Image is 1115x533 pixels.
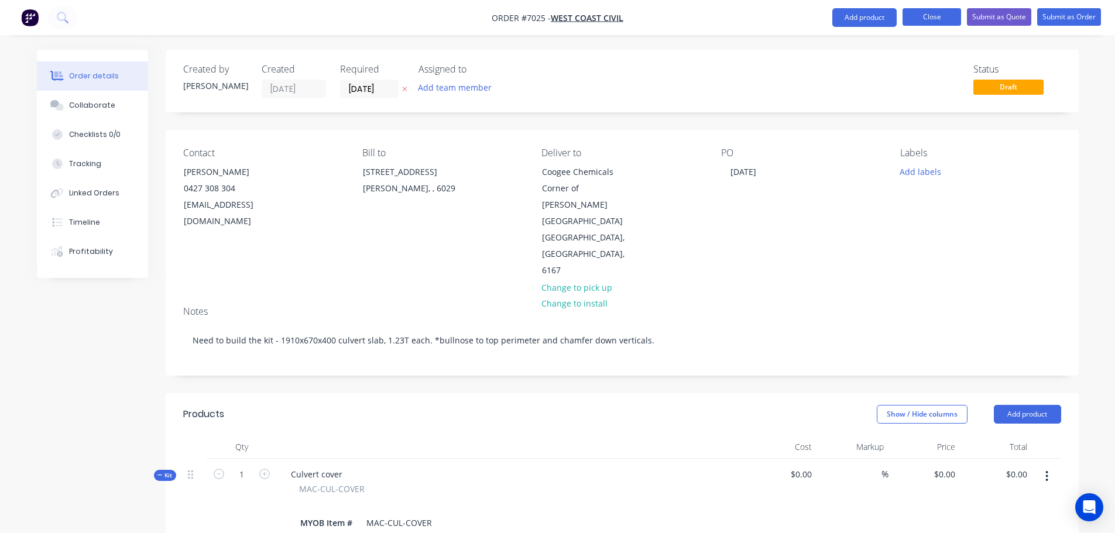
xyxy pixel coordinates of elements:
div: MYOB Item # [296,514,357,531]
div: Checklists 0/0 [69,129,121,140]
span: Order #7025 - [492,12,551,23]
div: Tracking [69,159,101,169]
a: West Coast Civil [551,12,623,23]
div: 0427 308 304 [184,180,281,197]
div: Qty [207,435,277,459]
button: Order details [37,61,148,91]
img: Factory [21,9,39,26]
div: Order details [69,71,119,81]
div: Contact [183,147,344,159]
div: Notes [183,306,1061,317]
div: [PERSON_NAME]0427 308 304[EMAIL_ADDRESS][DOMAIN_NAME] [174,163,291,230]
button: Submit as Order [1037,8,1101,26]
button: Collaborate [37,91,148,120]
div: Created [262,64,326,75]
div: Kit [154,470,176,481]
div: Coogee Chemicals Corner of [PERSON_NAME][GEOGRAPHIC_DATA] [542,164,639,229]
div: Markup [816,435,888,459]
button: Add labels [894,163,948,179]
button: Add team member [418,80,498,95]
div: [PERSON_NAME] [184,164,281,180]
div: Need to build the kit - 1910x670x400 culvert slab, 1.23T each. *bullnose to top perimeter and cha... [183,322,1061,358]
div: Open Intercom Messenger [1075,493,1103,521]
div: [STREET_ADDRESS][PERSON_NAME], , 6029 [353,163,470,201]
button: Submit as Quote [967,8,1031,26]
div: [PERSON_NAME], , 6029 [363,180,460,197]
button: Add team member [411,80,498,95]
button: Tracking [37,149,148,178]
div: Coogee Chemicals Corner of [PERSON_NAME][GEOGRAPHIC_DATA][GEOGRAPHIC_DATA], [GEOGRAPHIC_DATA], 6167 [532,163,649,279]
span: Draft [973,80,1044,94]
button: Linked Orders [37,178,148,208]
div: Profitability [69,246,113,257]
button: Timeline [37,208,148,237]
div: [PERSON_NAME] [183,80,248,92]
div: [GEOGRAPHIC_DATA], [GEOGRAPHIC_DATA], 6167 [542,229,639,278]
div: Required [340,64,404,75]
div: Total [960,435,1032,459]
div: Products [183,407,224,421]
div: Assigned to [418,64,536,75]
div: Timeline [69,217,100,228]
div: Cost [745,435,817,459]
div: Labels [900,147,1061,159]
span: MAC-CUL-COVER [299,483,365,495]
span: $0.00 [750,468,812,480]
span: % [881,467,888,481]
div: PO [721,147,881,159]
button: Change to pick up [535,279,618,295]
button: Change to install [535,295,613,311]
button: Add product [994,405,1061,424]
span: Kit [157,471,173,480]
div: [DATE] [721,163,766,180]
button: Close [903,8,961,26]
button: Profitability [37,237,148,266]
div: [EMAIL_ADDRESS][DOMAIN_NAME] [184,197,281,229]
div: [STREET_ADDRESS] [363,164,460,180]
div: Linked Orders [69,188,119,198]
div: Collaborate [69,100,115,111]
div: Price [888,435,960,459]
div: Status [973,64,1061,75]
button: Checklists 0/0 [37,120,148,149]
button: Add product [832,8,897,27]
div: Culvert cover [282,466,352,483]
div: MAC-CUL-COVER [362,514,437,531]
div: Bill to [362,147,523,159]
button: Show / Hide columns [877,405,968,424]
div: Deliver to [541,147,702,159]
div: Created by [183,64,248,75]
